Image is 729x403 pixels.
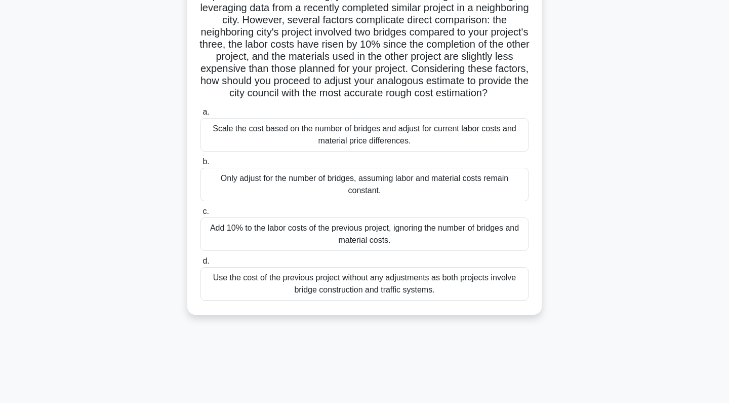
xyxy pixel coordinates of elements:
[200,118,529,152] div: Scale the cost based on the number of bridges and adjust for current labor costs and material pri...
[200,217,529,251] div: Add 10% to the labor costs of the previous project, ignoring the number of bridges and material c...
[202,207,209,215] span: c.
[202,257,209,265] span: d.
[200,168,529,201] div: Only adjust for the number of bridges, assuming labor and material costs remain constant.
[200,267,529,301] div: Use the cost of the previous project without any adjustments as both projects involve bridge cons...
[202,107,209,116] span: a.
[202,157,209,166] span: b.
